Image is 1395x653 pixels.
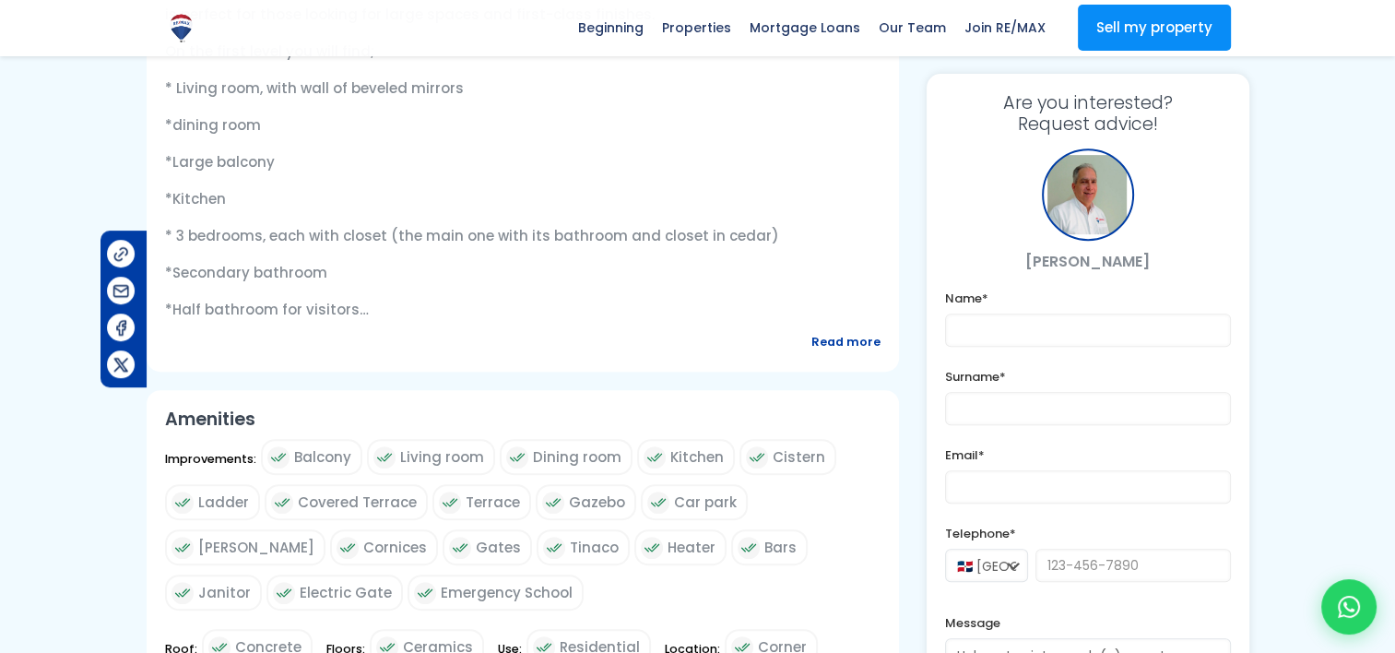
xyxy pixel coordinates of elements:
[945,444,1231,467] label: Email*
[811,330,881,353] span: Read more
[439,492,461,514] img: check icon
[171,492,194,514] img: check icon
[506,446,528,469] img: check icon
[165,261,881,284] p: *Secondary bathroom
[653,14,740,42] span: Properties
[647,492,669,514] img: check icon
[945,522,1231,545] label: Telephone*
[1078,5,1231,51] a: Sell my property
[112,355,131,374] img: Share
[273,582,295,604] img: check icon
[476,536,521,559] span: Gates
[112,244,131,264] img: Share
[945,92,1231,113] span: Are you interested?
[674,491,737,514] span: Car park
[165,409,881,430] h2: Amenities
[165,113,881,137] p: *dining room
[641,537,663,559] img: check icon
[294,445,351,469] span: Balcony
[945,250,1231,273] p: [PERSON_NAME]
[165,298,881,321] p: *Half bathroom for visitors
[441,581,573,604] span: Emergency School
[271,492,293,514] img: check icon
[165,150,881,173] p: *Large balcony
[267,446,290,469] img: check icon
[955,14,1055,42] span: Join RE/MAX
[644,446,666,469] img: check icon
[869,14,955,42] span: Our Team
[570,536,619,559] span: Tinaco
[945,287,1231,310] label: Name*
[337,537,359,559] img: check icon
[198,581,251,604] span: Janitor
[740,14,869,42] span: Mortgage Loans
[112,281,131,301] img: Share
[112,318,131,338] img: Share
[165,12,197,44] img: Logo de REMAX
[363,536,427,559] span: Cornices
[198,536,314,559] span: [PERSON_NAME]
[542,492,564,514] img: check icon
[764,536,797,559] span: Bars
[414,582,436,604] img: check icon
[300,581,392,604] span: Electric Gate
[1035,549,1231,582] input: 123-456-7890
[668,536,715,559] span: Heater
[165,77,881,100] p: * Living room, with wall of beveled mirrors
[569,491,625,514] span: Gazebo
[198,491,249,514] span: Ladder
[165,187,881,210] p: *Kitchen
[746,446,768,469] img: check icon
[165,224,881,247] p: * 3 bedrooms, each with closet (the main one with its bathroom and closet in cedar)
[298,491,417,514] span: Covered Terrace
[466,491,520,514] span: Terrace
[945,611,1231,635] label: Message
[533,445,621,469] span: Dining room
[165,447,256,483] span: Improvements:
[773,445,825,469] span: Cistern
[171,537,194,559] img: check icon
[171,582,194,604] img: check icon
[400,445,484,469] span: Living room
[738,537,760,559] img: check icon
[945,365,1231,388] label: Surname*
[670,445,724,469] span: Kitchen
[543,537,565,559] img: check icon
[1042,148,1134,241] div: Enrique Perez
[1018,112,1158,137] font: Request advice!
[373,446,396,469] img: check icon
[569,14,653,42] span: Beginning
[449,537,471,559] img: check icon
